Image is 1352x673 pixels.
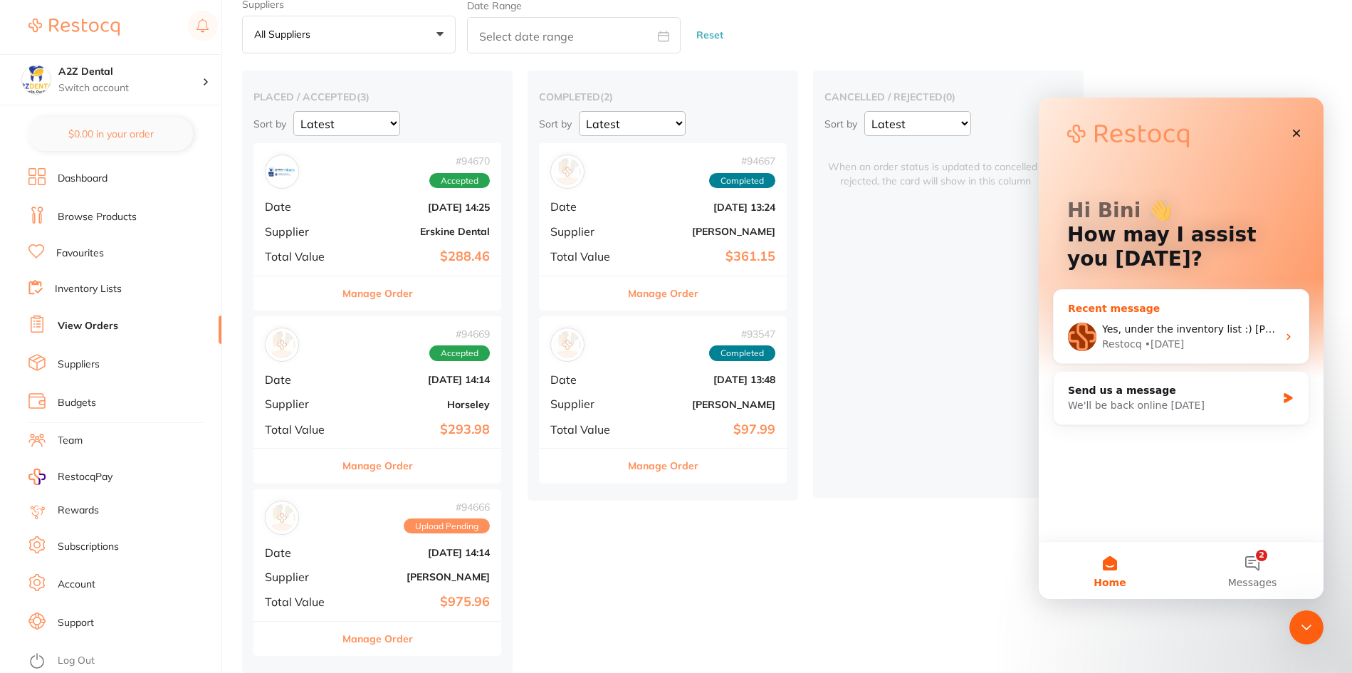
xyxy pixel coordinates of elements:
[1289,610,1324,645] iframe: Intercom live chat
[22,66,51,94] img: A2Z Dental
[142,444,285,501] button: Messages
[633,422,775,437] b: $97.99
[709,173,775,189] span: Completed
[824,118,857,130] p: Sort by
[265,200,336,213] span: Date
[633,399,775,410] b: [PERSON_NAME]
[28,19,120,36] img: Restocq Logo
[28,469,46,485] img: RestocqPay
[404,518,490,534] span: Upload Pending
[253,90,501,103] h2: placed / accepted ( 3 )
[550,250,622,263] span: Total Value
[268,504,295,531] img: Adam Dental
[692,16,728,54] button: Reset
[58,396,96,410] a: Budgets
[633,202,775,213] b: [DATE] 13:24
[58,540,119,554] a: Subscriptions
[63,239,103,254] div: Restocq
[58,81,202,95] p: Switch account
[347,547,490,558] b: [DATE] 14:14
[633,226,775,237] b: [PERSON_NAME]
[554,158,581,185] img: Henry Schein Halas
[58,504,99,518] a: Rewards
[709,328,775,340] span: # 93547
[347,399,490,410] b: Horseley
[347,374,490,385] b: [DATE] 14:14
[58,578,95,592] a: Account
[265,595,336,608] span: Total Value
[429,345,490,361] span: Accepted
[29,301,238,315] div: We'll be back online [DATE]
[253,489,501,657] div: Adam Dental#94666Upload PendingDate[DATE] 14:14Supplier[PERSON_NAME]Total Value$975.96Manage Order
[58,319,118,333] a: View Orders
[709,345,775,361] span: Completed
[633,249,775,264] b: $361.15
[63,226,788,237] span: Yes, under the inventory list :) [PERSON_NAME] Customer Success [PHONE_NUMBER] [PHONE_NUMBER] LG ...
[550,423,622,436] span: Total Value
[709,155,775,167] span: # 94667
[347,571,490,583] b: [PERSON_NAME]
[58,65,202,79] h4: A2Z Dental
[429,155,490,167] span: # 94670
[189,480,239,490] span: Messages
[56,246,104,261] a: Favourites
[550,397,622,410] span: Supplier
[824,90,1072,103] h2: cancelled / rejected ( 0 )
[245,23,271,48] div: Close
[550,200,622,213] span: Date
[347,249,490,264] b: $288.46
[58,616,94,630] a: Support
[265,373,336,386] span: Date
[253,118,286,130] p: Sort by
[628,449,698,483] button: Manage Order
[253,316,501,484] div: Horseley#94669AcceptedDate[DATE] 14:14SupplierHorseleyTotal Value$293.98Manage Order
[14,273,271,328] div: Send us a messageWe'll be back online [DATE]
[58,210,137,224] a: Browse Products
[824,143,1047,188] span: When an order status is updated to cancelled / rejected, the card will show in this column
[265,423,336,436] span: Total Value
[268,158,295,185] img: Erskine Dental
[265,225,336,238] span: Supplier
[628,276,698,311] button: Manage Order
[242,16,456,54] button: All suppliers
[550,373,622,386] span: Date
[342,276,413,311] button: Manage Order
[265,570,336,583] span: Supplier
[28,11,120,43] a: Restocq Logo
[347,202,490,213] b: [DATE] 14:25
[29,286,238,301] div: Send us a message
[1039,98,1324,599] iframe: Intercom live chat
[254,28,316,41] p: All suppliers
[55,282,122,296] a: Inventory Lists
[550,225,622,238] span: Supplier
[342,622,413,656] button: Manage Order
[58,358,100,372] a: Suppliers
[268,331,295,358] img: Horseley
[347,595,490,610] b: $975.96
[633,374,775,385] b: [DATE] 13:48
[58,434,83,448] a: Team
[28,650,217,673] button: Log Out
[58,654,95,668] a: Log Out
[539,90,787,103] h2: completed ( 2 )
[58,470,112,484] span: RestocqPay
[429,173,490,189] span: Accepted
[265,397,336,410] span: Supplier
[265,250,336,263] span: Total Value
[554,331,581,358] img: Adam Dental
[429,328,490,340] span: # 94669
[539,118,572,130] p: Sort by
[347,226,490,237] b: Erskine Dental
[28,117,193,151] button: $0.00 in your order
[28,469,112,485] a: RestocqPay
[342,449,413,483] button: Manage Order
[106,239,146,254] div: • [DATE]
[467,17,681,53] input: Select date range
